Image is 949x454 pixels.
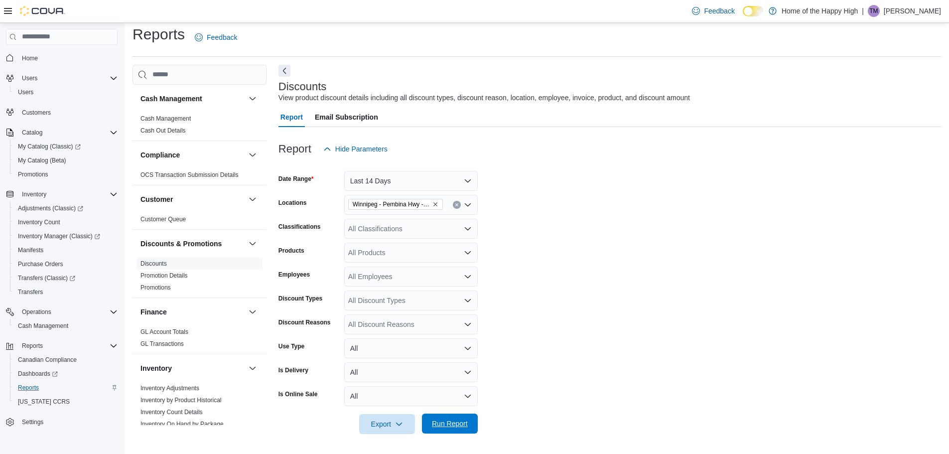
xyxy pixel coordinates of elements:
a: Cash Out Details [140,127,186,134]
span: Inventory Manager (Classic) [18,232,100,240]
span: Reports [22,342,43,350]
h3: Discounts & Promotions [140,239,222,249]
span: Feedback [207,32,237,42]
span: Cash Out Details [140,127,186,135]
span: Purchase Orders [14,258,118,270]
span: Catalog [18,127,118,139]
span: Manifests [14,244,118,256]
a: Inventory Manager (Classic) [14,230,104,242]
button: Open list of options [464,225,472,233]
button: Reports [2,339,122,353]
button: Hide Parameters [319,139,392,159]
span: My Catalog (Classic) [14,141,118,152]
button: Inventory Count [10,215,122,229]
span: Users [18,88,33,96]
span: Report [280,107,303,127]
a: Adjustments (Classic) [14,202,87,214]
button: Last 14 Days [344,171,478,191]
a: Canadian Compliance [14,354,81,366]
span: Inventory Count [18,218,60,226]
button: Open list of options [464,201,472,209]
button: Catalog [18,127,46,139]
a: Cash Management [14,320,72,332]
button: Home [2,51,122,65]
button: Operations [2,305,122,319]
button: Purchase Orders [10,257,122,271]
button: Open list of options [464,249,472,257]
button: Finance [140,307,245,317]
span: Hide Parameters [335,144,388,154]
div: Tyler McDuffe [868,5,880,17]
span: Settings [22,418,43,426]
span: Transfers [18,288,43,296]
a: Purchase Orders [14,258,67,270]
a: Cash Management [140,115,191,122]
a: Discounts [140,260,167,267]
a: GL Account Totals [140,328,188,335]
div: Compliance [133,169,267,185]
span: My Catalog (Classic) [18,143,81,151]
span: Email Subscription [315,107,378,127]
button: Cash Management [247,93,259,105]
a: Customer Queue [140,216,186,223]
span: Inventory [18,188,118,200]
span: Cash Management [140,115,191,123]
span: Catalog [22,129,42,137]
button: All [344,386,478,406]
a: Manifests [14,244,47,256]
button: Canadian Compliance [10,353,122,367]
span: Winnipeg - Pembina Hwy - The Joint [353,199,430,209]
button: All [344,362,478,382]
span: Inventory [22,190,46,198]
a: Transfers (Classic) [10,271,122,285]
span: Transfers (Classic) [18,274,75,282]
div: View product discount details including all discount types, discount reason, location, employee, ... [278,93,690,103]
span: Canadian Compliance [14,354,118,366]
button: Catalog [2,126,122,140]
button: Reports [18,340,47,352]
button: Inventory [247,362,259,374]
span: [US_STATE] CCRS [18,398,70,406]
span: Run Report [432,419,468,429]
span: Inventory Count [14,216,118,228]
span: Reports [14,382,118,394]
span: Users [22,74,37,82]
span: Winnipeg - Pembina Hwy - The Joint [348,199,443,210]
span: Reports [18,384,39,392]
h3: Report [278,143,311,155]
span: Adjustments (Classic) [14,202,118,214]
p: [PERSON_NAME] [884,5,941,17]
span: Promotion Details [140,272,188,280]
a: Transfers (Classic) [14,272,79,284]
label: Classifications [278,223,321,231]
h3: Discounts [278,81,327,93]
button: Inventory [18,188,50,200]
div: Cash Management [133,113,267,141]
div: Discounts & Promotions [133,258,267,298]
span: Customer Queue [140,215,186,223]
a: Transfers [14,286,47,298]
a: Inventory Count [14,216,64,228]
button: Users [18,72,41,84]
div: Customer [133,213,267,229]
span: Promotions [140,284,171,292]
span: Users [18,72,118,84]
p: Home of the Happy High [782,5,858,17]
a: Feedback [191,27,241,47]
label: Is Delivery [278,366,308,374]
button: Discounts & Promotions [140,239,245,249]
span: Inventory Adjustments [140,384,199,392]
span: Inventory Count Details [140,408,203,416]
h3: Compliance [140,150,180,160]
button: Manifests [10,243,122,257]
span: Adjustments (Classic) [18,204,83,212]
button: All [344,338,478,358]
button: Customer [140,194,245,204]
span: Cash Management [18,322,68,330]
button: Cash Management [10,319,122,333]
button: Open list of options [464,273,472,281]
h3: Finance [140,307,167,317]
a: Customers [18,107,55,119]
h3: Inventory [140,363,172,373]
